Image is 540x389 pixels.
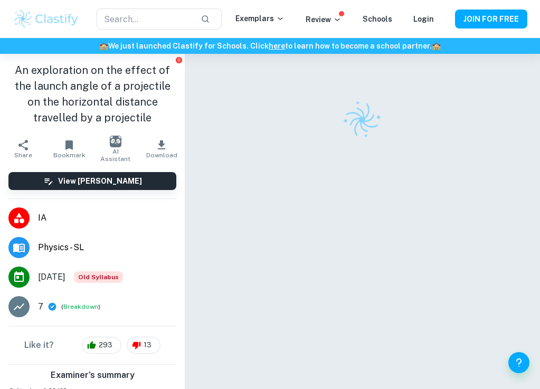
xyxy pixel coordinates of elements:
button: View [PERSON_NAME] [8,172,176,190]
span: Share [14,151,32,159]
a: Schools [363,15,392,23]
span: ( ) [61,302,100,312]
img: AI Assistant [110,136,121,147]
h1: An exploration on the effect of the launch angle of a projectile on the horizontal distance trave... [8,62,176,126]
p: Exemplars [235,13,285,24]
p: 7 [38,300,43,313]
span: IA [38,212,176,224]
span: 🏫 [99,42,108,50]
h6: Like it? [24,339,54,352]
img: Clastify logo [337,94,388,145]
p: Review [306,14,342,25]
h6: We just launched Clastify for Schools. Click to learn how to become a school partner. [2,40,538,52]
a: here [269,42,285,50]
div: 293 [82,337,121,354]
a: Login [413,15,434,23]
div: Starting from the May 2025 session, the Physics IA requirements have changed. It's OK to refer to... [74,271,123,283]
button: Report issue [175,56,183,64]
div: 13 [127,337,160,354]
button: Help and Feedback [508,352,529,373]
span: Bookmark [53,151,86,159]
span: Physics - SL [38,241,176,254]
h6: Examiner's summary [4,369,181,382]
span: Old Syllabus [74,271,123,283]
span: Download [146,151,177,159]
img: Clastify logo [13,8,80,30]
span: 🏫 [432,42,441,50]
input: Search... [97,8,192,30]
button: Breakdown [63,302,98,311]
button: Bookmark [46,134,93,164]
span: AI Assistant [99,148,132,163]
span: 13 [138,340,157,350]
button: AI Assistant [92,134,139,164]
span: 293 [93,340,118,350]
button: Download [139,134,185,164]
button: JOIN FOR FREE [455,10,527,29]
h6: View [PERSON_NAME] [58,175,142,187]
span: [DATE] [38,271,65,283]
